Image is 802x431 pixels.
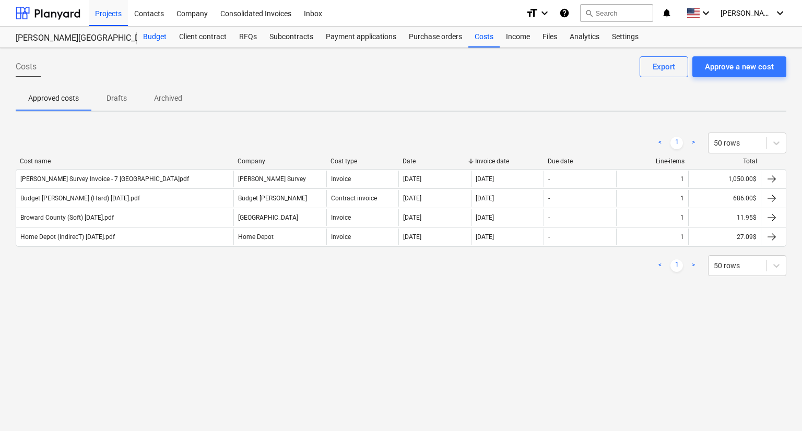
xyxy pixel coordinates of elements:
a: Client contract [173,27,233,47]
a: Analytics [563,27,606,47]
div: Budget [PERSON_NAME] (Hard) [DATE].pdf [20,195,140,202]
div: Home Depot [238,233,274,241]
div: [DATE] [476,214,494,221]
div: Line-items [620,158,685,165]
div: [DATE] [476,175,494,183]
div: [GEOGRAPHIC_DATA] [238,214,298,221]
div: Invoice [331,214,351,221]
div: Invoice [331,233,351,241]
a: Payment applications [320,27,403,47]
a: Subcontracts [263,27,320,47]
a: Previous page [654,259,666,272]
a: Costs [468,27,500,47]
button: Export [640,56,688,77]
div: - [548,195,550,202]
button: Approve a new cost [692,56,786,77]
a: Settings [606,27,645,47]
div: 1,050.00$ [688,171,761,187]
div: 11.95$ [688,209,761,226]
div: [PERSON_NAME][GEOGRAPHIC_DATA] [16,33,124,44]
a: Page 1 is your current page [670,259,683,272]
div: 27.09$ [688,229,761,245]
div: [DATE] [476,195,494,202]
div: Budget [PERSON_NAME] [238,195,307,202]
div: 686.00$ [688,190,761,207]
div: [DATE] [403,214,421,221]
div: Approve a new cost [705,60,774,74]
div: Invoice date [475,158,539,165]
a: RFQs [233,27,263,47]
a: Next page [687,259,700,272]
a: Purchase orders [403,27,468,47]
button: Search [580,4,653,22]
i: notifications [662,7,672,19]
div: - [548,233,550,241]
p: Archived [154,93,182,104]
i: Knowledge base [559,7,570,19]
a: Budget [137,27,173,47]
span: search [585,9,593,17]
div: Cost type [331,158,395,165]
div: [DATE] [476,233,494,241]
div: Home Depot (IndirecT) [DATE].pdf [20,233,115,241]
a: Previous page [654,137,666,149]
i: format_size [526,7,538,19]
div: [PERSON_NAME] Survey [238,175,306,183]
div: [DATE] [403,233,421,241]
span: Costs [16,61,37,73]
div: Export [653,60,675,74]
div: [PERSON_NAME] Survey Invoice - 7 [GEOGRAPHIC_DATA]pdf [20,175,189,183]
div: Date [403,158,467,165]
i: keyboard_arrow_down [774,7,786,19]
i: keyboard_arrow_down [538,7,551,19]
span: [PERSON_NAME] [721,9,773,17]
div: Company [238,158,322,165]
div: 1 [680,195,684,202]
div: [DATE] [403,175,421,183]
p: Approved costs [28,93,79,104]
a: Next page [687,137,700,149]
a: Income [500,27,536,47]
i: keyboard_arrow_down [700,7,712,19]
div: [DATE] [403,195,421,202]
div: Contract invoice [331,195,377,202]
p: Drafts [104,93,129,104]
div: 1 [680,175,684,183]
div: - [548,214,550,221]
div: - [548,175,550,183]
a: Files [536,27,563,47]
div: Cost name [20,158,229,165]
div: Invoice [331,175,351,183]
div: 1 [680,233,684,241]
div: Total [693,158,757,165]
iframe: Chat Widget [750,381,802,431]
div: Broward County (Soft) [DATE].pdf [20,214,114,221]
a: Page 1 is your current page [670,137,683,149]
div: Due date [548,158,612,165]
div: 1 [680,214,684,221]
